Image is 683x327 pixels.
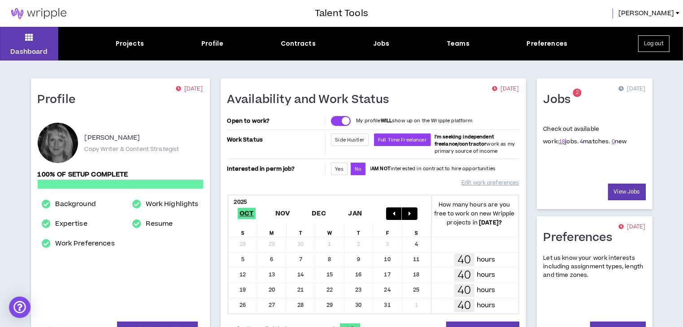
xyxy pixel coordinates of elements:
[580,138,583,146] a: 4
[335,137,365,143] span: Side Hustler
[55,238,114,249] a: Work Preferences
[477,255,496,265] p: hours
[371,165,391,172] strong: AM NOT
[618,9,674,18] span: [PERSON_NAME]
[281,39,316,48] div: Contracts
[544,93,578,107] h1: Jobs
[274,208,292,219] span: Nov
[227,163,324,175] p: Interested in perm job?
[479,219,502,227] b: [DATE] ?
[612,138,627,146] span: new
[477,285,496,295] p: hours
[257,224,287,237] div: M
[544,125,627,146] p: Check out available work:
[618,85,645,94] p: [DATE]
[576,89,579,97] span: 2
[38,170,203,180] p: 100% of setup complete
[55,219,87,229] a: Expertise
[447,39,470,48] div: Teams
[38,93,83,107] h1: Profile
[435,133,494,147] b: I'm seeking independent freelance/contractor
[612,138,615,146] a: 0
[544,231,619,245] h1: Preferences
[85,145,179,153] p: Copy Writer & Content Strategist
[580,138,610,146] span: matches.
[287,224,316,237] div: T
[234,198,247,206] b: 2025
[373,224,402,237] div: F
[146,219,173,229] a: Resume
[402,224,431,237] div: S
[435,133,515,155] span: work as my primary source of income
[559,138,565,146] a: 18
[176,85,203,94] p: [DATE]
[370,165,496,172] p: I interested in contract to hire opportunities
[355,166,361,172] span: No
[38,123,78,163] div: Carilyn B.
[229,224,258,237] div: S
[381,117,392,124] strong: WILL
[227,117,324,125] p: Open to work?
[461,175,519,191] a: Edit work preferences
[310,208,328,219] span: Dec
[346,208,364,219] span: Jan
[477,270,496,280] p: hours
[373,39,390,48] div: Jobs
[315,7,368,20] h3: Talent Tools
[477,301,496,310] p: hours
[116,39,144,48] div: Projects
[431,200,518,227] p: How many hours are you free to work on new Wripple projects in
[227,93,396,107] h1: Availability and Work Status
[227,133,324,146] p: Work Status
[85,133,140,143] p: [PERSON_NAME]
[544,254,646,280] p: Let us know your work interests including assignment types, length and time zones.
[55,199,96,210] a: Background
[618,223,645,232] p: [DATE]
[344,224,374,237] div: T
[356,117,472,125] p: My profile show up on the Wripple platform
[335,166,343,172] span: Yes
[238,208,256,219] span: Oct
[608,184,646,200] a: View Jobs
[10,47,48,56] p: Dashboard
[9,297,30,318] div: Open Intercom Messenger
[559,138,579,146] span: jobs.
[492,85,519,94] p: [DATE]
[527,39,568,48] div: Preferences
[146,199,199,210] a: Work Highlights
[638,35,670,52] button: Log out
[573,89,582,97] sup: 2
[201,39,223,48] div: Profile
[315,224,344,237] div: W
